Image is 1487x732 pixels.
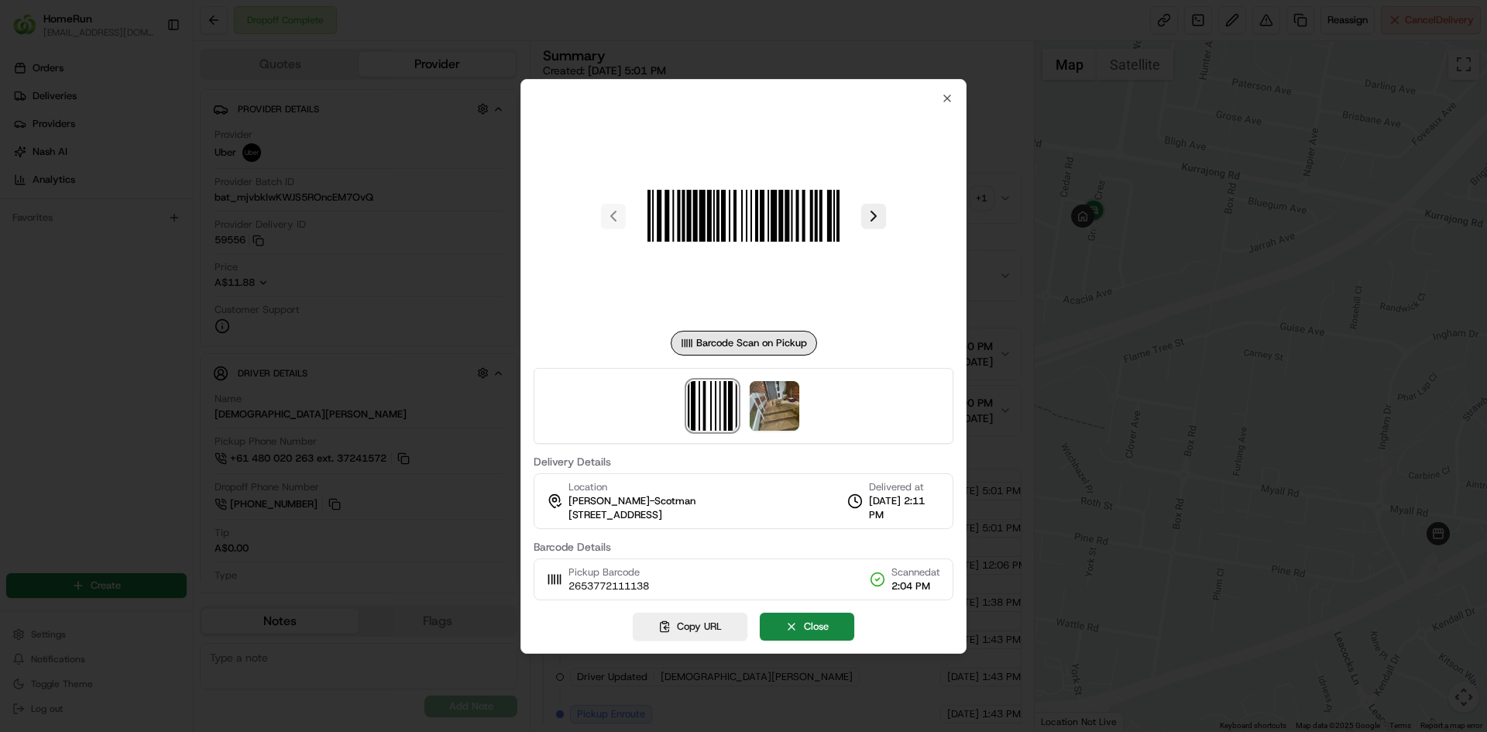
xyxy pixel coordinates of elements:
img: photo_proof_of_delivery image [750,381,799,431]
span: Delivered at [869,480,940,494]
span: Location [568,480,607,494]
img: barcode_scan_on_pickup image [632,105,855,328]
label: Delivery Details [534,456,953,467]
span: [PERSON_NAME]-Scotman [568,494,695,508]
button: Copy URL [633,613,747,641]
div: Barcode Scan on Pickup [671,331,817,356]
span: [STREET_ADDRESS] [568,508,662,522]
label: Barcode Details [534,541,953,552]
span: Scanned at [891,565,940,579]
span: [DATE] 2:11 PM [869,494,940,522]
button: Close [760,613,854,641]
span: 2653772111138 [568,579,649,593]
span: Pickup Barcode [568,565,649,579]
span: 2:04 PM [891,579,940,593]
img: barcode_scan_on_pickup image [688,381,737,431]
